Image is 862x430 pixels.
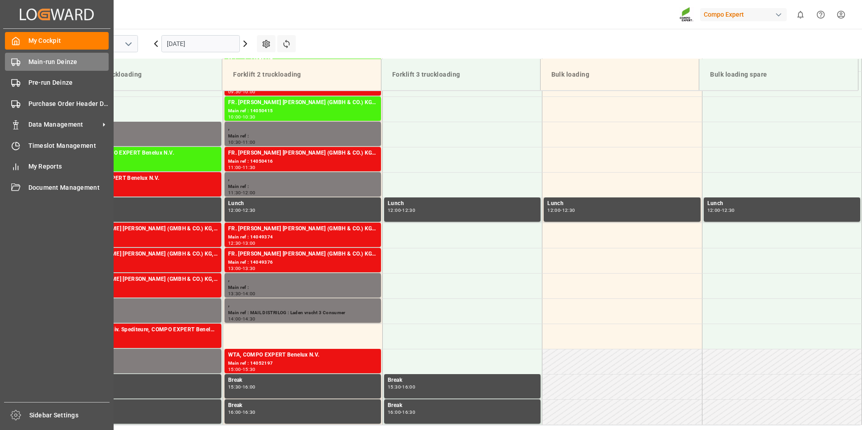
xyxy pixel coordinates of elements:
div: Break [68,376,218,385]
div: - [241,266,243,270]
div: Forklift 2 truckloading [229,66,374,83]
div: - [401,208,402,212]
div: 12:00 [707,208,720,212]
div: 10:30 [243,115,256,119]
div: 13:30 [243,266,256,270]
span: Document Management [28,183,109,192]
a: My Cockpit [5,32,109,50]
div: Main ref : [228,183,377,191]
div: 11:00 [228,165,241,169]
div: Main ref : 14052436 [68,158,218,165]
div: 12:00 [228,208,241,212]
div: Abholung durch div. Spediteure, COMPO EXPERT Benelux N.V. [68,325,218,334]
div: Lunch [228,199,377,208]
div: 13:00 [228,266,241,270]
div: 11:00 [243,140,256,144]
div: Main ref : [228,284,377,292]
div: Compo Expert [700,8,787,21]
a: Main-run Deinze [5,53,109,70]
div: Main ref : 14052346 [68,334,218,342]
span: My Reports [28,162,109,171]
img: Screenshot%202023-09-29%20at%2010.02.21.png_1712312052.png [679,7,694,23]
div: Main ref : 14050415 [228,107,377,115]
div: Main ref : 14049375 [68,259,218,266]
div: 13:30 [228,292,241,296]
div: 12:30 [402,208,415,212]
div: - [241,140,243,144]
input: DD.MM.YYYY [161,35,240,52]
div: 10:30 [228,140,241,144]
div: FR. [PERSON_NAME] [PERSON_NAME] (GMBH & CO.) KG, COMPO EXPERT Benelux N.V. [68,275,218,284]
div: Main ref : 14049373 [68,233,218,241]
div: FR. [PERSON_NAME] [PERSON_NAME] (GMBH & CO.) KG, COMPO EXPERT Benelux N.V. [228,98,377,107]
div: FR. [PERSON_NAME] [PERSON_NAME] (GMBH & CO.) KG, COMPO EXPERT Benelux N.V. [228,149,377,158]
div: 16:30 [243,410,256,414]
div: - [241,90,243,94]
div: - [560,208,562,212]
div: Main ref : 14052182 [68,183,218,191]
div: 16:00 [243,385,256,389]
div: Main ref : MAIL DISTRILOG : Laden vracht 3 Consumer [228,309,377,317]
div: 12:30 [722,208,735,212]
span: Purchase Order Header Deinze [28,99,109,109]
div: 15:30 [388,385,401,389]
div: Main ref : [228,133,377,140]
div: 16:00 [388,410,401,414]
div: Forklift 3 truckloading [389,66,533,83]
div: - [401,410,402,414]
div: Main ref : 14049374 [228,233,377,241]
div: 12:00 [388,208,401,212]
div: Main ref : 14052197 [228,360,377,367]
a: Purchase Order Header Deinze [5,95,109,112]
a: Timeslot Management [5,137,109,154]
div: FR. [PERSON_NAME] [PERSON_NAME] (GMBH & CO.) KG, COMPO EXPERT Benelux N.V. [228,224,377,233]
span: Pre-run Deinze [28,78,109,87]
span: Sidebar Settings [29,411,110,420]
div: 10:00 [228,115,241,119]
div: 12:30 [243,208,256,212]
div: DEMATRA, COMPO EXPERT Benelux N.V. [68,149,218,158]
div: , [228,124,377,133]
div: Lunch [547,199,697,208]
div: 15:30 [243,367,256,371]
button: Help Center [811,5,831,25]
div: Forklift 1 truckloading [70,66,215,83]
div: 10:00 [243,90,256,94]
button: open menu [121,37,135,51]
div: 16:30 [402,410,415,414]
div: - [241,241,243,245]
div: Break [68,401,218,410]
div: - [241,208,243,212]
a: Pre-run Deinze [5,74,109,91]
div: Main ref : DEMATRA [68,360,218,367]
div: 09:30 [228,90,241,94]
div: 16:00 [402,385,415,389]
span: Timeslot Management [28,141,109,151]
div: 14:00 [228,317,241,321]
div: WTA, COMPO EXPERT Benelux N.V. [228,351,377,360]
span: My Cockpit [28,36,109,46]
div: Break [388,401,537,410]
div: 15:30 [228,385,241,389]
div: , [228,174,377,183]
div: Bulk loading [548,66,692,83]
div: FR. [PERSON_NAME] [PERSON_NAME] (GMBH & CO.) KG, COMPO EXPERT Benelux N.V. [68,224,218,233]
div: - [241,292,243,296]
button: Compo Expert [700,6,790,23]
div: , [68,300,218,309]
div: 13:00 [243,241,256,245]
div: - [720,208,722,212]
div: - [241,165,243,169]
div: , [68,351,218,360]
div: - [241,410,243,414]
div: , [68,124,218,133]
div: 15:00 [228,367,241,371]
div: Main ref : [68,133,218,140]
div: Lunch [388,199,537,208]
div: 12:30 [562,208,575,212]
span: Data Management [28,120,100,129]
div: 14:00 [243,292,256,296]
div: - [241,115,243,119]
div: 14:30 [243,317,256,321]
div: - [241,191,243,195]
